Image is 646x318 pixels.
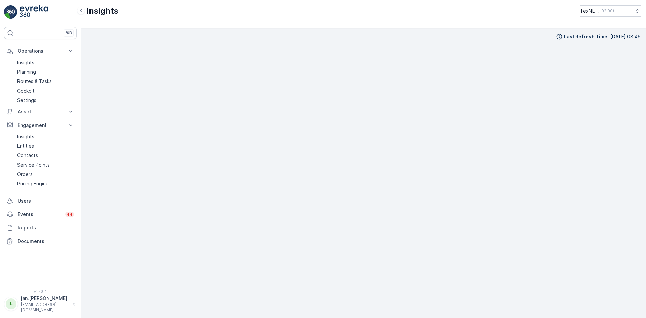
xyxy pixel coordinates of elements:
p: Asset [17,108,63,115]
p: Settings [17,97,36,104]
a: Entities [14,141,77,151]
button: Operations [4,44,77,58]
a: Service Points [14,160,77,170]
button: JJjan.[PERSON_NAME][EMAIL_ADDRESS][DOMAIN_NAME] [4,295,77,313]
p: Last Refresh Time : [564,33,609,40]
a: Insights [14,132,77,141]
p: Planning [17,69,36,75]
p: Users [17,198,74,204]
p: [DATE] 08:46 [610,33,641,40]
p: Insights [17,133,34,140]
p: [EMAIL_ADDRESS][DOMAIN_NAME] [21,302,69,313]
p: ⌘B [65,30,72,36]
p: Documents [17,238,74,245]
p: ( +02:00 ) [597,8,614,14]
p: Insights [86,6,118,16]
p: Operations [17,48,63,55]
div: JJ [6,298,16,309]
p: TexNL [580,8,595,14]
a: Cockpit [14,86,77,96]
a: Settings [14,96,77,105]
p: Routes & Tasks [17,78,52,85]
a: Routes & Tasks [14,77,77,86]
p: Events [17,211,61,218]
p: Cockpit [17,87,35,94]
p: Orders [17,171,33,178]
a: Insights [14,58,77,67]
button: Asset [4,105,77,118]
p: Insights [17,59,34,66]
p: Service Points [17,162,50,168]
a: Reports [4,221,77,235]
a: Documents [4,235,77,248]
span: v 1.48.0 [4,290,77,294]
button: TexNL(+02:00) [580,5,641,17]
img: logo [4,5,17,19]
p: Contacts [17,152,38,159]
a: Pricing Engine [14,179,77,188]
p: 44 [67,212,73,217]
p: Pricing Engine [17,180,49,187]
a: Orders [14,170,77,179]
a: Contacts [14,151,77,160]
a: Users [4,194,77,208]
a: Planning [14,67,77,77]
a: Events44 [4,208,77,221]
p: jan.[PERSON_NAME] [21,295,69,302]
p: Engagement [17,122,63,129]
p: Entities [17,143,34,149]
p: Reports [17,224,74,231]
button: Engagement [4,118,77,132]
img: logo_light-DOdMpM7g.png [20,5,48,19]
